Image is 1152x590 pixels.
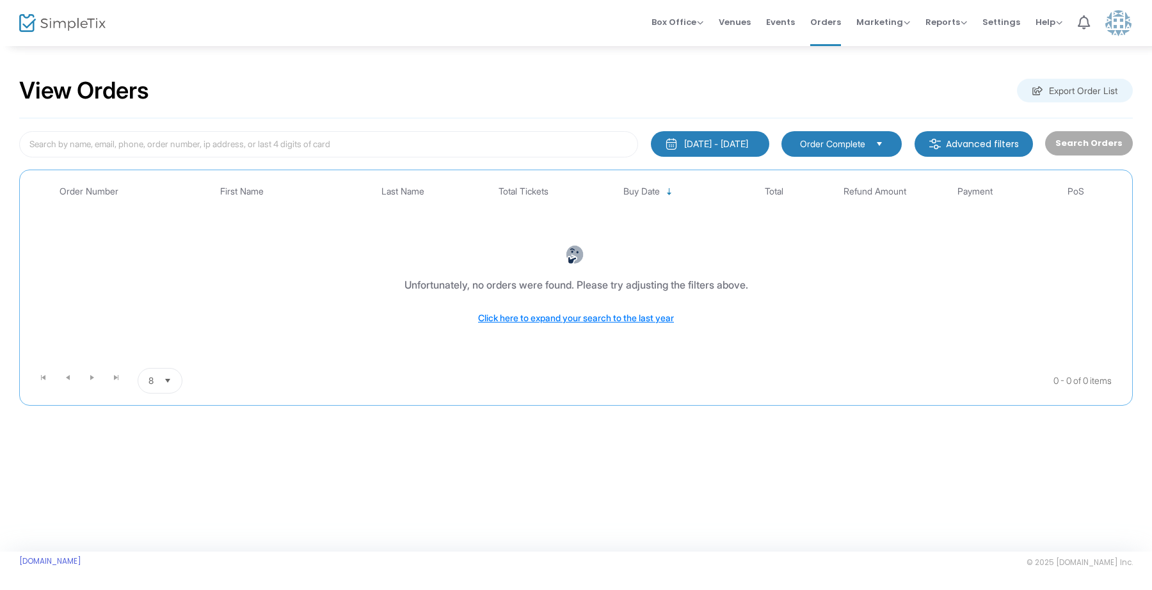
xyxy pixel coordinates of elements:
[381,186,424,197] span: Last Name
[870,137,888,151] button: Select
[404,277,748,292] div: Unfortunately, no orders were found. Please try adjusting the filters above.
[719,6,751,38] span: Venues
[665,138,678,150] img: monthly
[148,374,154,387] span: 8
[652,16,703,28] span: Box Office
[19,77,149,105] h2: View Orders
[1027,557,1133,568] span: © 2025 [DOMAIN_NAME] Inc.
[623,186,660,197] span: Buy Date
[19,131,638,157] input: Search by name, email, phone, order number, ip address, or last 4 digits of card
[220,186,264,197] span: First Name
[915,131,1033,157] m-button: Advanced filters
[310,368,1112,394] kendo-pager-info: 0 - 0 of 0 items
[684,138,748,150] div: [DATE] - [DATE]
[19,556,81,566] a: [DOMAIN_NAME]
[856,16,910,28] span: Marketing
[824,177,925,207] th: Refund Amount
[565,245,584,264] img: face-thinking.png
[929,138,941,150] img: filter
[159,369,177,393] button: Select
[664,187,675,197] span: Sortable
[982,6,1020,38] span: Settings
[800,138,865,150] span: Order Complete
[473,177,573,207] th: Total Tickets
[766,6,795,38] span: Events
[957,186,993,197] span: Payment
[651,131,769,157] button: [DATE] - [DATE]
[810,6,841,38] span: Orders
[60,186,118,197] span: Order Number
[925,16,967,28] span: Reports
[1068,186,1084,197] span: PoS
[1036,16,1062,28] span: Help
[26,177,1126,363] div: Data table
[724,177,824,207] th: Total
[478,312,674,323] span: Click here to expand your search to the last year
